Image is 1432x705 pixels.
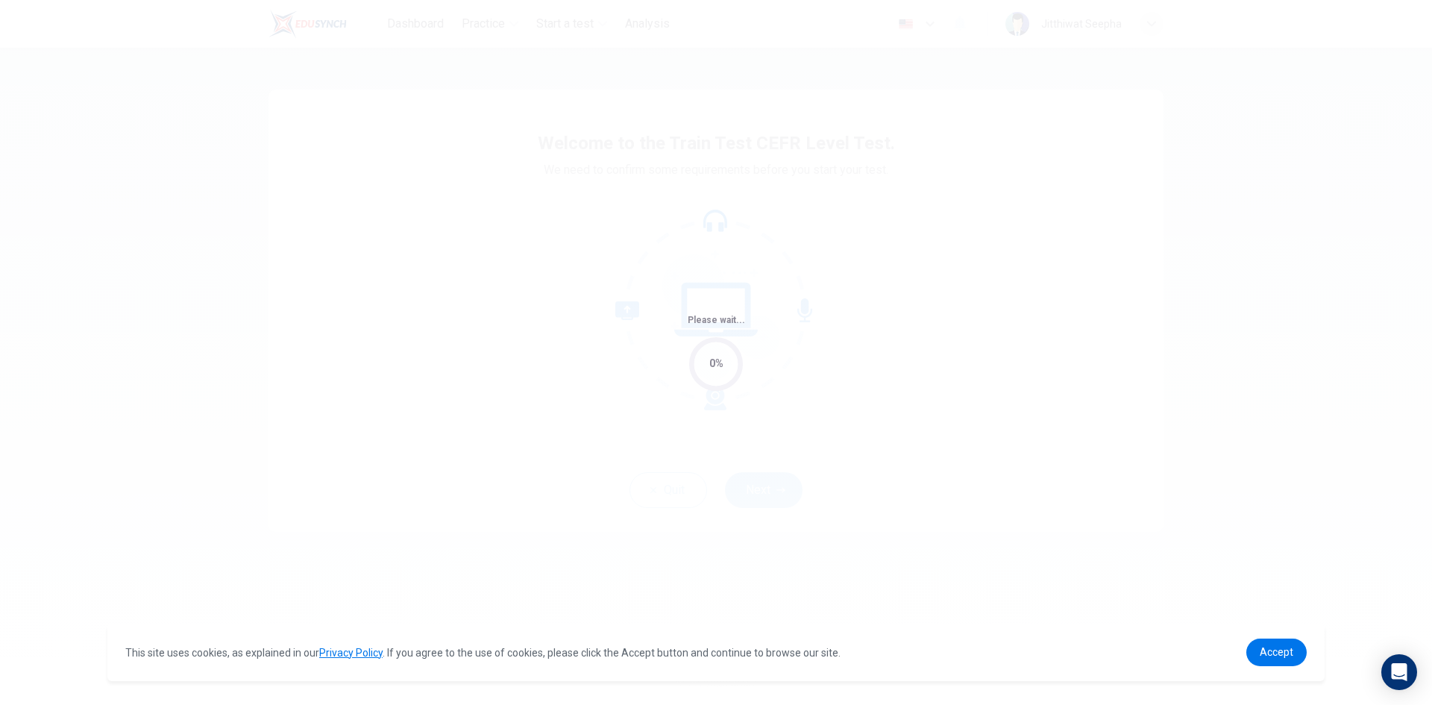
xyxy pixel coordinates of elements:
[709,355,723,372] div: 0%
[1246,639,1307,666] a: dismiss cookie message
[1381,654,1417,690] div: Open Intercom Messenger
[1260,646,1293,658] span: Accept
[319,647,383,659] a: Privacy Policy
[688,315,745,325] span: Please wait...
[125,647,841,659] span: This site uses cookies, as explained in our . If you agree to the use of cookies, please click th...
[107,624,1325,681] div: cookieconsent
